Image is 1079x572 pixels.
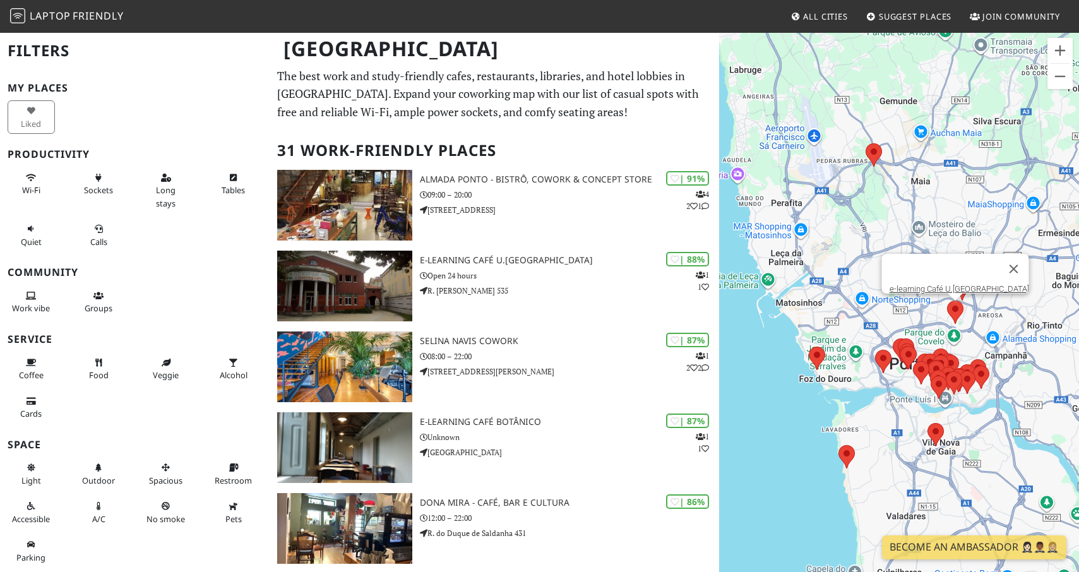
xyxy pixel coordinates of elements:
a: Dona Mira - Café, Bar e Cultura | 86% Dona Mira - Café, Bar e Cultura 12:00 – 22:00 R. do Duque d... [270,493,719,564]
a: Almada Ponto - Bistrô, Cowork & Concept Store | 91% 421 Almada Ponto - Bistrô, Cowork & Concept S... [270,170,719,241]
button: Restroom [210,457,257,491]
span: Natural light [21,475,41,486]
p: 1 2 2 [686,350,709,374]
span: Power sockets [84,184,113,196]
span: Work-friendly tables [222,184,245,196]
h3: Space [8,439,262,451]
span: Suggest Places [879,11,952,22]
h3: Community [8,266,262,278]
div: | 86% [666,494,709,509]
button: Spacious [143,457,190,491]
h3: My Places [8,82,262,94]
span: Smoke free [146,513,185,525]
p: The best work and study-friendly cafes, restaurants, libraries, and hotel lobbies in [GEOGRAPHIC_... [277,67,712,121]
button: Long stays [143,167,190,213]
span: Join Community [982,11,1060,22]
span: Pet friendly [225,513,242,525]
p: 1 1 [696,431,709,455]
button: Outdoor [75,457,122,491]
img: E-learning Café Botânico [277,412,412,483]
p: Unknown [420,431,720,443]
h3: Service [8,333,262,345]
a: e-learning Café U.Porto | 88% 11 e-learning Café U.[GEOGRAPHIC_DATA] Open 24 hours R. [PERSON_NAM... [270,251,719,321]
p: [STREET_ADDRESS] [420,204,720,216]
h1: [GEOGRAPHIC_DATA] [273,32,717,66]
span: Quiet [21,236,42,247]
span: People working [12,302,50,314]
span: Alcohol [220,369,247,381]
button: Food [75,352,122,386]
span: Outdoor area [82,475,115,486]
span: Restroom [215,475,252,486]
h3: Productivity [8,148,262,160]
p: [GEOGRAPHIC_DATA] [420,446,720,458]
h2: Filters [8,32,262,70]
span: Accessible [12,513,50,525]
a: LaptopFriendly LaptopFriendly [10,6,124,28]
p: Open 24 hours [420,270,720,282]
a: Become an Ambassador 🤵🏻‍♀️🤵🏾‍♂️🤵🏼‍♀️ [882,535,1066,559]
img: Selina Navis CoWork [277,331,412,402]
span: Friendly [73,9,123,23]
button: A/C [75,496,122,529]
button: Zoom out [1047,64,1073,89]
span: Group tables [85,302,112,314]
button: Sockets [75,167,122,201]
h3: Dona Mira - Café, Bar e Cultura [420,498,720,508]
span: Coffee [19,369,44,381]
button: No smoke [143,496,190,529]
button: Parking [8,534,55,568]
div: | 88% [666,252,709,266]
button: Close [999,254,1029,284]
p: [STREET_ADDRESS][PERSON_NAME] [420,366,720,378]
h3: E-learning Café Botânico [420,417,720,427]
p: 09:00 – 20:00 [420,189,720,201]
img: Almada Ponto - Bistrô, Cowork & Concept Store [277,170,412,241]
span: Credit cards [20,408,42,419]
h3: Selina Navis CoWork [420,336,720,347]
p: 1 1 [696,269,709,293]
span: Spacious [149,475,182,486]
img: LaptopFriendly [10,8,25,23]
span: Laptop [30,9,71,23]
div: | 87% [666,414,709,428]
p: 08:00 – 22:00 [420,350,720,362]
button: Groups [75,285,122,319]
p: R. [PERSON_NAME] 535 [420,285,720,297]
div: | 91% [666,171,709,186]
p: 12:00 – 22:00 [420,512,720,524]
button: Work vibe [8,285,55,319]
button: Zoom in [1047,38,1073,63]
button: Quiet [8,218,55,252]
button: Wi-Fi [8,167,55,201]
h2: 31 Work-Friendly Places [277,131,712,170]
button: Cards [8,391,55,424]
h3: Almada Ponto - Bistrô, Cowork & Concept Store [420,174,720,185]
button: Calls [75,218,122,252]
span: Air conditioned [92,513,105,525]
button: Coffee [8,352,55,386]
span: Video/audio calls [90,236,107,247]
h3: e-learning Café U.[GEOGRAPHIC_DATA] [420,255,720,266]
div: | 87% [666,333,709,347]
a: Selina Navis CoWork | 87% 122 Selina Navis CoWork 08:00 – 22:00 [STREET_ADDRESS][PERSON_NAME] [270,331,719,402]
button: Accessible [8,496,55,529]
a: All Cities [785,5,853,28]
span: Stable Wi-Fi [22,184,40,196]
a: e-learning Café U.[GEOGRAPHIC_DATA] [890,284,1029,294]
span: All Cities [803,11,848,22]
button: Light [8,457,55,491]
span: Veggie [153,369,179,381]
p: 4 2 1 [686,188,709,212]
span: Parking [16,552,45,563]
span: Food [89,369,109,381]
a: Join Community [965,5,1065,28]
a: Suggest Places [861,5,957,28]
a: E-learning Café Botânico | 87% 11 E-learning Café Botânico Unknown [GEOGRAPHIC_DATA] [270,412,719,483]
img: Dona Mira - Café, Bar e Cultura [277,493,412,564]
p: R. do Duque de Saldanha 431 [420,527,720,539]
button: Alcohol [210,352,257,386]
img: e-learning Café U.Porto [277,251,412,321]
button: Pets [210,496,257,529]
span: Long stays [156,184,176,208]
